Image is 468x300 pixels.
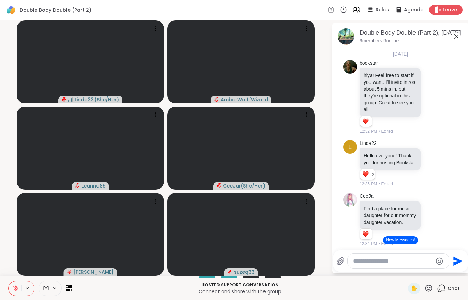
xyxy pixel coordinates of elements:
[411,284,418,292] span: ✋
[343,60,357,74] img: https://sharewell-space-live.sfo3.digitaloceanspaces.com/user-generated/535310fa-e9f2-4698-8a7d-4...
[214,97,219,102] span: audio-muted
[353,258,433,265] textarea: Type your message
[67,270,72,274] span: audio-muted
[362,172,369,177] button: Reactions: love
[372,171,375,178] span: 2
[360,116,372,127] div: Reaction list
[381,128,393,134] span: Edited
[75,183,80,188] span: audio-muted
[443,6,457,13] span: Leave
[383,236,418,244] button: New Messages!
[62,97,66,102] span: audio-muted
[360,140,377,147] a: Linda22
[381,241,393,247] span: Edited
[360,60,378,67] a: bookstar
[364,205,417,226] p: Find a place for me & daughter for our mommy daughter vacation.
[338,28,354,45] img: Double Body Double (Part 2), Sep 15
[241,182,265,189] span: ( She/Her )
[234,269,255,275] span: suzeq33
[389,50,412,57] span: [DATE]
[360,193,375,200] a: CeeJai
[378,128,380,134] span: •
[360,37,399,44] p: 9 members, 9 online
[5,4,17,16] img: ShareWell Logomark
[94,96,119,103] span: ( She/Her )
[73,269,114,275] span: [PERSON_NAME]
[228,270,232,274] span: audio-muted
[381,181,393,187] span: Edited
[449,253,465,269] button: Send
[75,96,94,103] span: Linda22
[362,119,369,124] button: Reactions: love
[435,257,443,265] button: Emoji picker
[378,181,380,187] span: •
[378,241,380,247] span: •
[20,6,91,13] span: Double Body Double (Part 2)
[404,6,424,13] span: Agenda
[221,96,268,103] span: AmberWolffWizard
[360,169,372,180] div: Reaction list
[362,231,369,237] button: Reactions: love
[360,229,372,240] div: Reaction list
[360,29,463,37] div: Double Body Double (Part 2), [DATE]
[364,72,417,113] p: hiya! Feel free to start if you want. I'll invite intros about 5 mins in, but they're optional in...
[448,285,460,292] span: Chat
[360,241,377,247] span: 12:34 PM
[81,182,106,189] span: Leanna85
[76,282,404,288] p: Hosted support conversation
[343,193,357,207] img: https://sharewell-space-live.sfo3.digitaloceanspaces.com/user-generated/319f92ac-30dd-45a4-9c55-e...
[76,288,404,295] p: Connect and share with the group
[217,183,222,188] span: audio-muted
[348,142,352,152] span: L
[360,128,377,134] span: 12:32 PM
[364,152,417,166] p: Hello everyone! Thank you for hosting Bookstar!
[223,182,240,189] span: CeeJai
[360,181,377,187] span: 12:35 PM
[376,6,389,13] span: Rules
